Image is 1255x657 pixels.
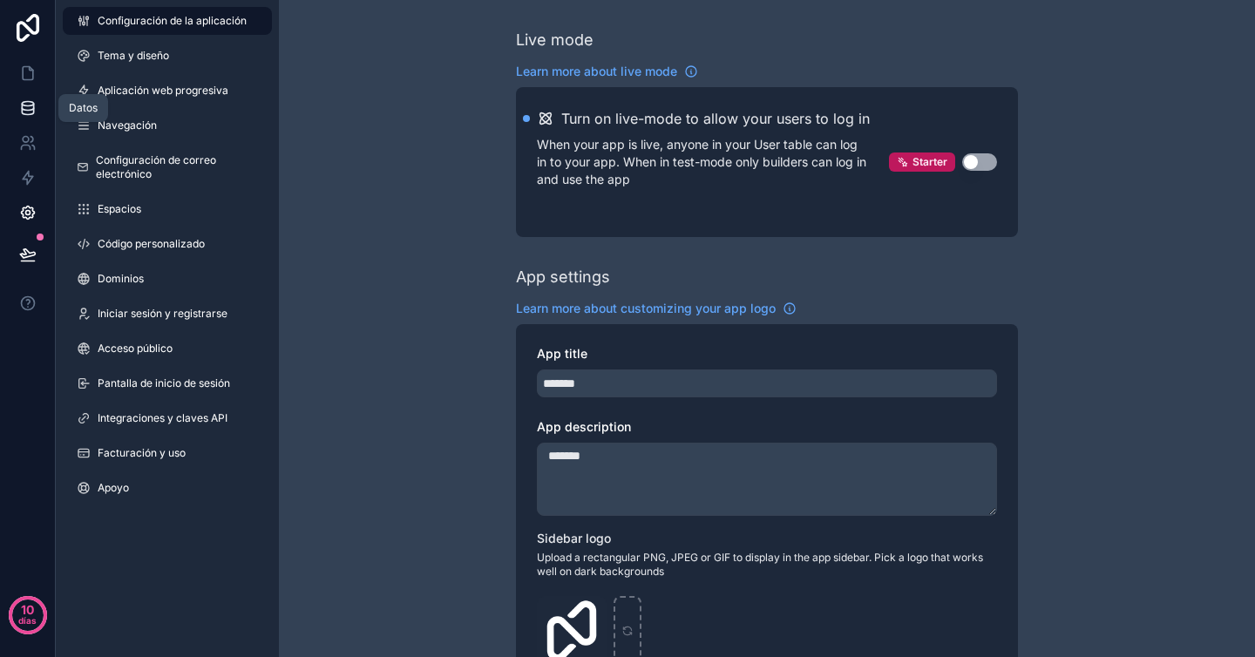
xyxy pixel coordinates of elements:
[98,342,173,355] font: Acceso público
[98,481,129,494] font: Apoyo
[63,195,272,223] a: Espacios
[98,411,227,424] font: Integraciones y claves API
[63,146,272,188] a: Configuración de correo electrónico
[912,155,947,169] span: Starter
[98,376,230,389] font: Pantalla de inicio de sesión
[21,602,34,617] font: 10
[63,474,272,502] a: Apoyo
[516,63,698,80] a: Learn more about live mode
[98,84,228,97] font: Aplicación web progresiva
[98,237,205,250] font: Código personalizado
[63,7,272,35] a: Configuración de la aplicación
[63,335,272,362] a: Acceso público
[516,63,677,80] span: Learn more about live mode
[63,77,272,105] a: Aplicación web progresiva
[537,346,587,361] span: App title
[98,14,247,27] font: Configuración de la aplicación
[63,230,272,258] a: Código personalizado
[63,265,272,293] a: Dominios
[98,446,186,459] font: Facturación y uso
[63,112,272,139] a: Navegación
[98,272,144,285] font: Dominios
[561,108,870,129] h2: Turn on live-mode to allow your users to log in
[63,42,272,70] a: Tema y diseño
[63,369,272,397] a: Pantalla de inicio de sesión
[63,300,272,328] a: Iniciar sesión y registrarse
[63,439,272,467] a: Facturación y uso
[98,119,157,132] font: Navegación
[537,419,631,434] span: App description
[537,136,889,188] p: When your app is live, anyone in your User table can log in to your app. When in test-mode only b...
[537,551,997,579] span: Upload a rectangular PNG, JPEG or GIF to display in the app sidebar. Pick a logo that works well ...
[516,265,610,289] div: App settings
[63,404,272,432] a: Integraciones y claves API
[98,202,141,215] font: Espacios
[516,300,776,317] span: Learn more about customizing your app logo
[516,300,797,317] a: Learn more about customizing your app logo
[516,28,594,52] div: Live mode
[98,49,169,62] font: Tema y diseño
[18,615,37,626] font: días
[98,307,227,320] font: Iniciar sesión y registrarse
[537,531,611,545] span: Sidebar logo
[69,101,98,114] font: Datos
[96,153,216,180] font: Configuración de correo electrónico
